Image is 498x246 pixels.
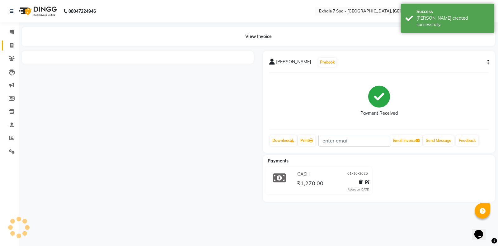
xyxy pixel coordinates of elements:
[348,187,369,192] div: Added on [DATE]
[297,180,323,188] span: ₹1,270.00
[347,171,368,177] span: 01-10-2025
[276,59,311,67] span: [PERSON_NAME]
[297,171,310,177] span: CASH
[416,8,490,15] div: Success
[390,135,422,146] button: Email Invoice
[270,135,297,146] a: Download
[268,158,289,164] span: Payments
[416,15,490,28] div: Bill created successfully.
[472,221,492,240] iframe: chat widget
[16,2,59,20] img: logo
[318,58,336,67] button: Prebook
[298,135,315,146] a: Print
[423,135,454,146] button: Send Message
[456,135,478,146] a: Feedback
[22,27,495,46] div: View Invoice
[318,135,390,147] input: enter email
[360,110,398,117] div: Payment Received
[68,2,96,20] b: 08047224946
